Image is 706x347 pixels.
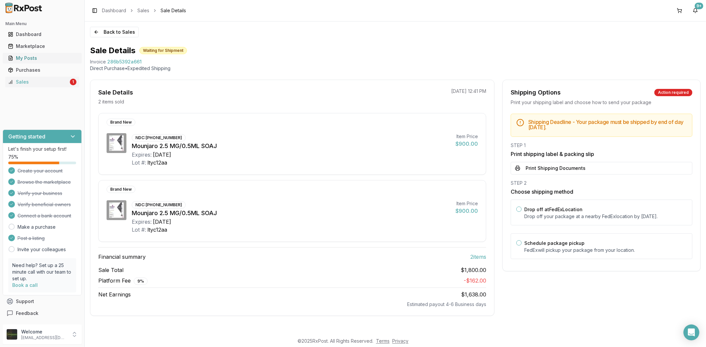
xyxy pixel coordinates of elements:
[3,53,82,63] button: My Posts
[511,162,692,174] button: Print Shipping Documents
[8,67,76,73] div: Purchases
[18,246,66,253] a: Invite your colleagues
[524,240,585,246] label: Schedule package pickup
[8,133,45,140] h3: Getting started
[18,212,71,219] span: Connect a bank account
[132,201,186,209] div: NDC: [PHONE_NUMBER]
[5,64,79,76] a: Purchases
[132,134,186,141] div: NDC: [PHONE_NUMBER]
[107,133,126,153] img: Mounjaro 2.5 MG/0.5ML SOAJ
[107,200,126,220] img: Mounjaro 2.5 MG/0.5ML SOAJ
[524,207,583,212] label: Drop off at FedEx Location
[18,224,56,230] a: Make a purchase
[511,99,692,106] div: Print your shipping label and choose how to send your package
[18,201,71,208] span: Verify beneficial owners
[102,7,186,14] nav: breadcrumb
[70,79,76,85] div: 1
[153,151,171,159] div: [DATE]
[102,7,126,14] a: Dashboard
[8,154,18,160] span: 75 %
[132,151,152,159] div: Expires:
[511,142,692,149] div: STEP 1
[18,235,45,242] span: Post a listing
[132,141,450,151] div: Mounjaro 2.5 MG/0.5ML SOAJ
[524,213,687,220] p: Drop off your package at a nearby FedEx location by [DATE] .
[3,29,82,40] button: Dashboard
[90,45,135,56] h1: Sale Details
[98,266,123,274] span: Sale Total
[5,52,79,64] a: My Posts
[7,329,17,340] img: User avatar
[132,226,146,234] div: Lot #:
[90,27,139,37] button: Back to Sales
[16,310,38,317] span: Feedback
[98,88,133,97] div: Sale Details
[18,168,63,174] span: Create your account
[455,200,478,207] div: Item Price
[139,47,187,54] div: Waiting for Shipment
[21,328,67,335] p: Welcome
[5,40,79,52] a: Marketplace
[132,209,450,218] div: Mounjaro 2.5 MG/0.5ML SOAJ
[18,179,71,185] span: Browse the marketplace
[18,190,62,197] span: Verify your business
[161,7,186,14] span: Sale Details
[464,277,486,284] span: - $162.00
[695,3,703,9] div: 9+
[3,65,82,75] button: Purchases
[455,207,478,215] div: $900.00
[137,7,149,14] a: Sales
[90,65,701,72] p: Direct Purchase • Expedited Shipping
[392,338,408,344] a: Privacy
[98,301,486,308] div: Estimated payout 4-6 Business days
[3,3,45,13] img: RxPost Logo
[98,277,148,285] span: Platform Fee
[376,338,390,344] a: Terms
[98,253,146,261] span: Financial summary
[461,291,486,298] span: $1,638.00
[690,5,701,16] button: 9+
[147,226,167,234] div: ltyc12aa
[107,119,135,126] div: Brand New
[470,253,486,261] span: 2 item s
[455,133,478,140] div: Item Price
[451,88,486,95] p: [DATE] 12:41 PM
[107,58,142,65] span: 286b5392a661
[8,43,76,50] div: Marketplace
[3,307,82,319] button: Feedback
[528,119,687,130] h5: Shipping Deadline - Your package must be shipped by end of day [DATE] .
[5,76,79,88] a: Sales1
[21,335,67,340] p: [EMAIL_ADDRESS][DOMAIN_NAME]
[8,31,76,38] div: Dashboard
[107,186,135,193] div: Brand New
[98,98,124,105] p: 2 items sold
[134,278,148,285] div: 9 %
[3,295,82,307] button: Support
[153,218,171,226] div: [DATE]
[132,159,146,167] div: Lot #:
[455,140,478,148] div: $900.00
[3,77,82,87] button: Sales1
[5,28,79,40] a: Dashboard
[654,89,692,96] div: Action required
[5,21,79,26] h2: Main Menu
[12,282,38,288] a: Book a call
[147,159,167,167] div: ltyc12aa
[8,146,76,152] p: Let's finish your setup first!
[511,180,692,186] div: STEP 2
[461,266,486,274] span: $1,800.00
[132,218,152,226] div: Expires:
[90,58,106,65] div: Invoice
[8,55,76,61] div: My Posts
[511,150,692,158] h3: Print shipping label & packing slip
[524,247,687,253] p: FedEx will pickup your package from your location.
[8,79,69,85] div: Sales
[98,290,131,298] span: Net Earnings
[511,188,692,196] h3: Choose shipping method
[3,41,82,52] button: Marketplace
[511,88,561,97] div: Shipping Options
[12,262,72,282] p: Need help? Set up a 25 minute call with our team to set up.
[683,325,699,340] div: Open Intercom Messenger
